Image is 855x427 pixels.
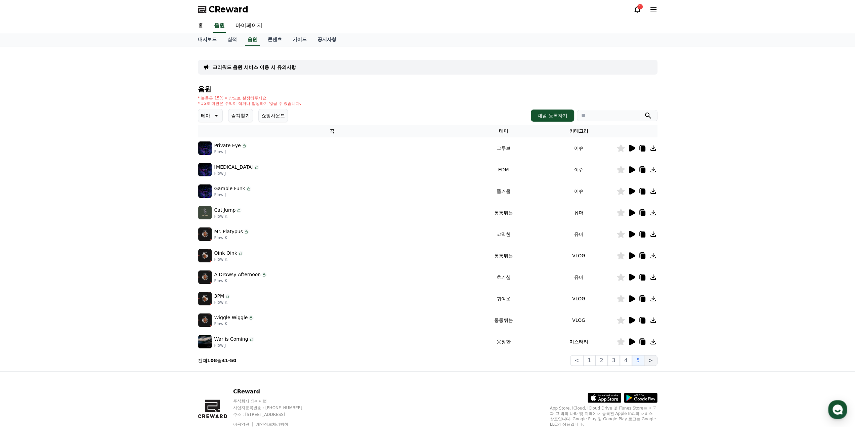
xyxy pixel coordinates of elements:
[466,137,541,159] td: 그루브
[198,163,212,176] img: music
[637,4,643,9] div: 1
[541,266,616,288] td: 유머
[541,202,616,223] td: 유머
[198,184,212,198] img: music
[198,109,223,122] button: 테마
[256,422,288,427] a: 개인정보처리방침
[214,164,254,171] p: [MEDICAL_DATA]
[466,245,541,266] td: 통통튀는
[104,223,112,228] span: 설정
[214,257,243,262] p: Flow K
[258,109,288,122] button: 쇼핑사운드
[541,159,616,180] td: 이슈
[466,266,541,288] td: 호기심
[21,223,25,228] span: 홈
[466,180,541,202] td: 즐거움
[541,245,616,266] td: VLOG
[214,293,224,300] p: 3PM
[198,313,212,327] img: music
[632,355,644,366] button: 5
[198,85,657,93] h4: 음원
[466,202,541,223] td: 통통튀는
[198,227,212,241] img: music
[466,309,541,331] td: 통통튀는
[214,185,245,192] p: Gamble Funk
[466,223,541,245] td: 코믹한
[245,33,260,46] a: 음원
[222,33,242,46] a: 실적
[644,355,657,366] button: >
[541,331,616,352] td: 미스터리
[550,405,657,427] p: App Store, iCloud, iCloud Drive 및 iTunes Store는 미국과 그 밖의 나라 및 지역에서 등록된 Apple Inc.의 서비스 상표입니다. Goo...
[466,125,541,137] th: 테마
[230,19,268,33] a: 마이페이지
[198,206,212,219] img: music
[214,314,248,321] p: Wiggle Wiggle
[541,223,616,245] td: 유머
[193,19,209,33] a: 홈
[2,213,44,230] a: 홈
[541,137,616,159] td: 이슈
[213,19,226,33] a: 음원
[233,398,315,404] p: 주식회사 와이피랩
[214,192,251,198] p: Flow J
[198,125,466,137] th: 곡
[531,110,574,122] button: 채널 등록하기
[583,355,595,366] button: 1
[198,4,248,15] a: CReward
[198,270,212,284] img: music
[262,33,287,46] a: 콘텐츠
[201,111,210,120] p: 테마
[541,180,616,202] td: 이슈
[61,223,70,229] span: 대화
[233,422,254,427] a: 이용약관
[214,207,236,214] p: Cat Jump
[228,109,253,122] button: 즐겨찾기
[44,213,87,230] a: 대화
[198,357,237,364] p: 전체 중 -
[214,171,260,176] p: Flow J
[466,288,541,309] td: 귀여운
[230,358,236,363] strong: 50
[207,358,217,363] strong: 108
[214,235,249,241] p: Flow K
[214,214,242,219] p: Flow K
[233,412,315,417] p: 주소 : [STREET_ADDRESS]
[233,388,315,396] p: CReward
[214,250,237,257] p: Oink Oink
[198,249,212,262] img: music
[214,278,267,284] p: Flow K
[198,335,212,348] img: music
[541,309,616,331] td: VLOG
[570,355,583,366] button: <
[466,159,541,180] td: EDM
[608,355,620,366] button: 3
[198,141,212,155] img: music
[287,33,312,46] a: 가이드
[541,288,616,309] td: VLOG
[198,292,212,305] img: music
[209,4,248,15] span: CReward
[214,343,254,348] p: Flow J
[198,101,301,106] p: * 35초 미만은 수익이 적거나 발생하지 않을 수 있습니다.
[620,355,632,366] button: 4
[214,271,261,278] p: A Drowsy Afternoon
[214,300,230,305] p: Flow K
[214,228,243,235] p: Mr. Platypus
[541,125,616,137] th: 카테고리
[595,355,607,366] button: 2
[214,149,247,155] p: Flow J
[214,336,248,343] p: War is Coming
[312,33,342,46] a: 공지사항
[222,358,228,363] strong: 41
[233,405,315,411] p: 사업자등록번호 : [PHONE_NUMBER]
[214,321,254,327] p: Flow K
[198,95,301,101] p: * 볼륨은 15% 이상으로 설정해주세요.
[214,142,241,149] p: Private Eye
[193,33,222,46] a: 대시보드
[213,64,296,71] a: 크리워드 음원 서비스 이용 시 유의사항
[466,331,541,352] td: 웅장한
[633,5,641,13] a: 1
